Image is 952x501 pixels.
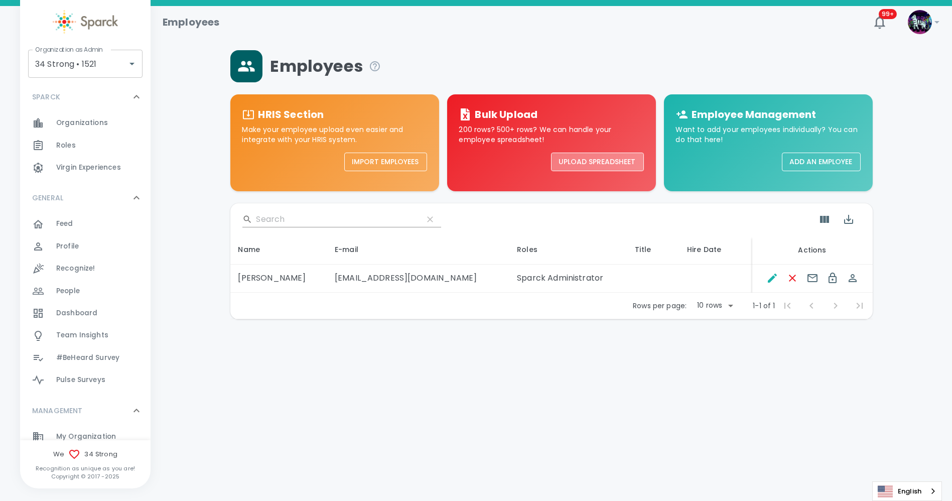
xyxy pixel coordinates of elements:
span: People [56,286,80,296]
p: Recognition as unique as you are! [20,464,151,472]
p: 1-1 of 1 [753,301,775,311]
span: Organizations [56,118,108,128]
img: Picture of Sparck [908,10,932,34]
div: Name [238,243,319,256]
span: Next Page [824,294,848,318]
td: [PERSON_NAME] [230,265,327,293]
span: Virgin Experiences [56,163,121,173]
p: 200 rows? 500+ rows? We can handle your employee spreadsheet! [459,124,644,145]
div: MANAGEMENT [20,396,151,426]
div: GENERAL [20,213,151,395]
span: Pulse Surveys [56,375,105,385]
button: Change Password [823,268,843,288]
a: Recognize! [20,258,151,280]
span: Recognize! [56,264,95,274]
button: Spoof This Employee [843,268,863,288]
div: Language [872,481,942,501]
button: Add an Employee [782,153,861,171]
button: Import Employees [344,153,427,171]
a: Pulse Surveys [20,369,151,391]
button: Send E-mails [802,268,823,288]
a: Team Insights [20,324,151,346]
span: Last Page [848,294,872,318]
td: Sparck Administrator [509,265,627,293]
div: GENERAL [20,183,151,213]
span: My Organization [56,432,116,442]
a: English [873,482,941,500]
img: Sparck logo [53,10,118,34]
button: Edit [762,268,782,288]
a: Sparck logo [20,10,151,34]
p: SPARCK [32,92,60,102]
h6: HRIS Section [258,106,324,122]
span: Employees [270,56,381,76]
svg: Search [242,214,252,224]
span: #BeHeard Survey [56,353,119,363]
button: 99+ [868,10,892,34]
a: Dashboard [20,302,151,324]
div: Title [635,243,670,256]
div: Hire Date [687,243,744,256]
button: Export [837,207,861,231]
div: SPARCK [20,82,151,112]
span: Feed [56,219,73,229]
span: We 34 Strong [20,448,151,460]
span: First Page [775,294,799,318]
p: Make your employee upload even easier and integrate with your HRIS system. [242,124,427,145]
h6: Employee Management [692,106,817,122]
button: Show Columns [812,207,837,231]
span: Team Insights [56,330,108,340]
a: Virgin Experiences [20,157,151,179]
span: Profile [56,241,79,252]
p: Want to add your employees individually? You can do that here! [676,124,861,145]
span: 99+ [879,9,897,19]
a: Profile [20,235,151,258]
h1: Employees [163,14,219,30]
div: E-mail [335,243,501,256]
a: Feed [20,213,151,235]
a: People [20,280,151,302]
p: Rows per page: [633,301,687,311]
a: #BeHeard Survey [20,347,151,369]
label: Organization as Admin [35,45,103,54]
p: GENERAL [32,193,63,203]
a: Roles [20,135,151,157]
aside: Language selected: English [872,481,942,501]
input: Search [256,211,415,227]
div: 10 rows [695,300,725,310]
a: My Organization [20,426,151,448]
span: Previous Page [799,294,824,318]
td: [EMAIL_ADDRESS][DOMAIN_NAME] [327,265,509,293]
button: Open [125,57,139,71]
span: Dashboard [56,308,97,318]
button: Upload Spreadsheet [551,153,644,171]
button: Remove Employee [782,268,802,288]
p: Copyright © 2017 - 2025 [20,472,151,480]
h6: Bulk Upload [475,106,538,122]
p: MANAGEMENT [32,406,83,416]
div: Roles [517,243,619,256]
span: Roles [56,141,76,151]
a: Organizations [20,112,151,134]
div: SPARCK [20,112,151,183]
